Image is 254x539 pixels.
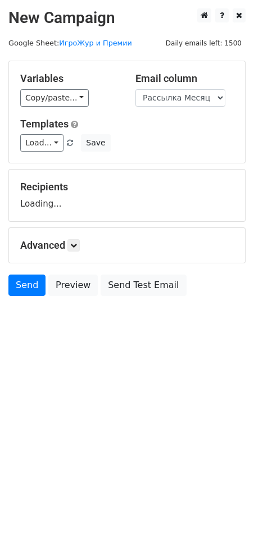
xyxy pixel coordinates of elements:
small: Google Sheet: [8,39,132,47]
a: Preview [48,275,98,296]
h5: Advanced [20,239,234,252]
span: Daily emails left: 1500 [162,37,246,49]
div: Loading... [20,181,234,210]
h5: Email column [135,72,234,85]
h5: Recipients [20,181,234,193]
a: Load... [20,134,63,152]
a: Templates [20,118,69,130]
a: Send [8,275,46,296]
a: Copy/paste... [20,89,89,107]
button: Save [81,134,110,152]
a: Send Test Email [101,275,186,296]
h2: New Campaign [8,8,246,28]
h5: Variables [20,72,119,85]
a: ИгроЖур и Премии [59,39,132,47]
a: Daily emails left: 1500 [162,39,246,47]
